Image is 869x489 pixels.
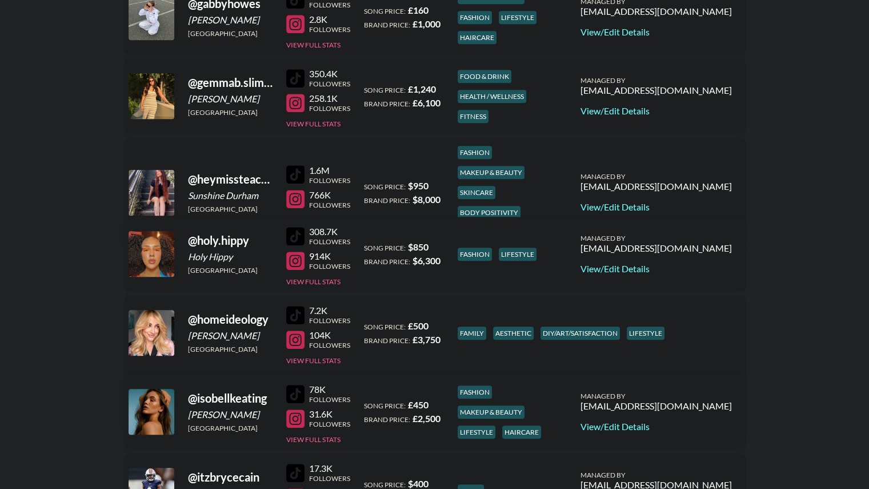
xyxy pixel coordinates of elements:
div: @ heymissteacher [188,172,273,186]
div: [PERSON_NAME] [188,409,273,420]
div: 31.6K [309,408,350,420]
strong: £ 450 [408,399,429,410]
div: Followers [309,104,350,113]
div: Followers [309,316,350,325]
button: View Full Stats [286,277,341,286]
div: [GEOGRAPHIC_DATA] [188,108,273,117]
div: skincare [458,186,495,199]
div: Followers [309,79,350,88]
div: [PERSON_NAME] [188,330,273,341]
div: family [458,327,486,340]
div: @ isobellkeating [188,391,273,405]
a: View/Edit Details [580,26,732,38]
strong: $ 400 [408,478,429,489]
button: View Full Stats [286,435,341,444]
div: fashion [458,11,492,24]
a: View/Edit Details [580,421,732,432]
div: Followers [309,1,350,9]
div: @ gemmab.slimmingx [188,75,273,90]
div: Holy Hippy [188,251,273,263]
div: [EMAIL_ADDRESS][DOMAIN_NAME] [580,6,732,17]
div: Sunshine Durham [188,190,273,201]
span: Brand Price: [364,21,410,29]
div: 1.6M [309,165,350,176]
div: [GEOGRAPHIC_DATA] [188,345,273,353]
div: diy/art/satisfaction [540,327,620,340]
div: Followers [309,395,350,404]
div: 766K [309,189,350,201]
div: 308.7K [309,226,350,237]
div: [PERSON_NAME] [188,93,273,105]
div: 17.3K [309,463,350,474]
div: 2.8K [309,14,350,25]
button: View Full Stats [286,120,341,128]
div: [EMAIL_ADDRESS][DOMAIN_NAME] [580,400,732,412]
span: Brand Price: [364,257,410,266]
div: [GEOGRAPHIC_DATA] [188,205,273,213]
div: [GEOGRAPHIC_DATA] [188,29,273,38]
div: lifestyle [499,248,536,261]
div: aesthetic [493,327,534,340]
div: Followers [309,420,350,428]
strong: £ 1,000 [413,18,440,29]
div: 258.1K [309,93,350,104]
div: @ itzbrycecain [188,470,273,484]
div: fashion [458,146,492,159]
div: Followers [309,176,350,185]
span: Song Price: [364,323,406,331]
div: 914K [309,251,350,262]
div: [EMAIL_ADDRESS][DOMAIN_NAME] [580,242,732,254]
button: View Full Stats [286,356,341,365]
div: Followers [309,474,350,483]
div: health / wellness [458,90,526,103]
span: Song Price: [364,86,406,94]
div: 350.4K [309,68,350,79]
button: View Full Stats [286,216,341,225]
span: Brand Price: [364,336,410,345]
div: body positivity [458,206,520,219]
div: Followers [309,262,350,271]
span: Song Price: [364,244,406,252]
div: lifestyle [499,11,536,24]
strong: £ 160 [408,5,429,15]
div: fitness [458,110,488,123]
div: Managed By [580,172,732,181]
strong: $ 6,300 [413,255,440,266]
div: fashion [458,385,492,399]
div: Managed By [580,471,732,479]
button: View Full Stats [286,41,341,49]
span: Brand Price: [364,415,410,424]
div: 78K [309,384,350,395]
div: @ homeideology [188,312,273,327]
span: Brand Price: [364,196,410,205]
strong: £ 1,240 [408,84,436,94]
div: @ holy.hippy [188,233,273,248]
div: [PERSON_NAME] [188,14,273,26]
div: 7.2K [309,305,350,316]
div: haircare [458,31,496,44]
span: Song Price: [364,7,406,15]
span: Brand Price: [364,100,410,108]
a: View/Edit Details [580,263,732,275]
div: Managed By [580,76,732,85]
div: Followers [309,237,350,246]
strong: $ 850 [408,241,429,252]
div: 104K [309,329,350,341]
div: [GEOGRAPHIC_DATA] [188,424,273,432]
div: lifestyle [627,327,664,340]
div: haircare [502,426,541,439]
strong: £ 3,750 [413,334,440,345]
a: View/Edit Details [580,105,732,117]
div: fashion [458,248,492,261]
div: [GEOGRAPHIC_DATA] [188,266,273,275]
strong: $ 950 [408,180,429,191]
span: Song Price: [364,182,406,191]
div: [EMAIL_ADDRESS][DOMAIN_NAME] [580,181,732,192]
div: [EMAIL_ADDRESS][DOMAIN_NAME] [580,85,732,96]
div: Managed By [580,234,732,242]
span: Song Price: [364,401,406,410]
a: View/Edit Details [580,201,732,213]
div: Followers [309,25,350,34]
div: Followers [309,341,350,349]
strong: $ 8,000 [413,194,440,205]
